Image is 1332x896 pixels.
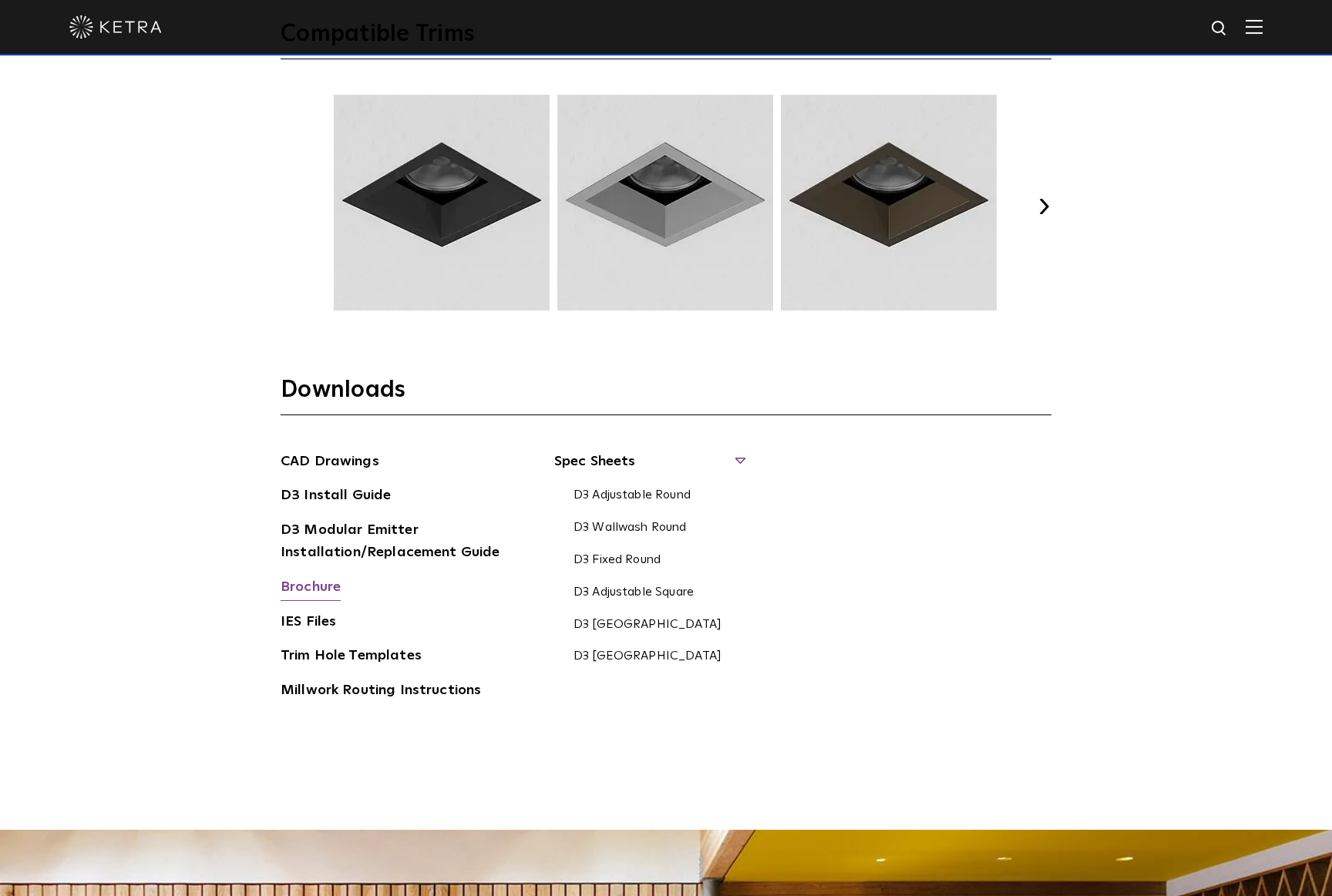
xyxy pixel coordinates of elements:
[573,585,694,602] a: D3 Adjustable Square
[555,95,775,310] img: TRM053.webp
[281,451,379,475] a: CAD Drawings
[1210,19,1229,39] img: search icon
[281,611,336,636] a: IES Files
[281,375,1051,415] h3: Downloads
[573,617,721,634] a: D3 [GEOGRAPHIC_DATA]
[554,451,743,485] span: Spec Sheets
[281,485,391,509] a: D3 Install Guide
[573,520,687,537] a: D3 Wallwash Round
[1246,19,1263,34] img: Hamburger%20Nav.svg
[281,519,512,566] a: D3 Modular Emitter Installation/Replacement Guide
[281,645,422,669] a: Trim Hole Templates
[281,576,341,601] a: Brochure
[281,680,481,704] a: Millwork Routing Instructions
[573,552,661,569] a: D3 Fixed Round
[573,649,721,666] a: D3 [GEOGRAPHIC_DATA]
[1036,199,1051,214] button: Next
[573,488,691,505] a: D3 Adjustable Round
[779,95,999,310] img: TRM054.webp
[69,15,162,39] img: ketra-logo-2019-white
[331,95,552,310] img: TRM052.webp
